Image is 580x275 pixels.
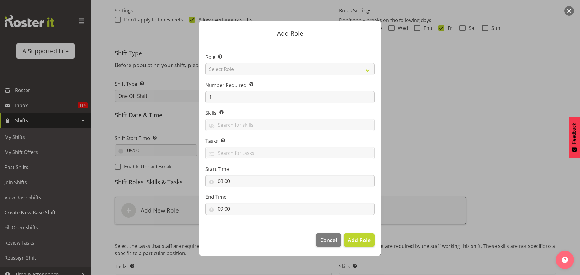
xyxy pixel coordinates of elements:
[205,53,375,61] label: Role
[205,137,375,145] label: Tasks
[562,257,568,263] img: help-xxl-2.png
[320,236,337,244] span: Cancel
[206,148,374,158] input: Search for tasks
[205,175,375,187] input: Click to select...
[572,123,577,144] span: Feedback
[205,193,375,200] label: End Time
[205,109,375,117] label: Skills
[205,203,375,215] input: Click to select...
[348,236,371,244] span: Add Role
[344,233,375,247] button: Add Role
[206,120,374,130] input: Search for skills
[205,30,375,37] p: Add Role
[569,117,580,158] button: Feedback - Show survey
[205,82,375,89] label: Number Required
[205,165,375,173] label: Start Time
[316,233,341,247] button: Cancel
